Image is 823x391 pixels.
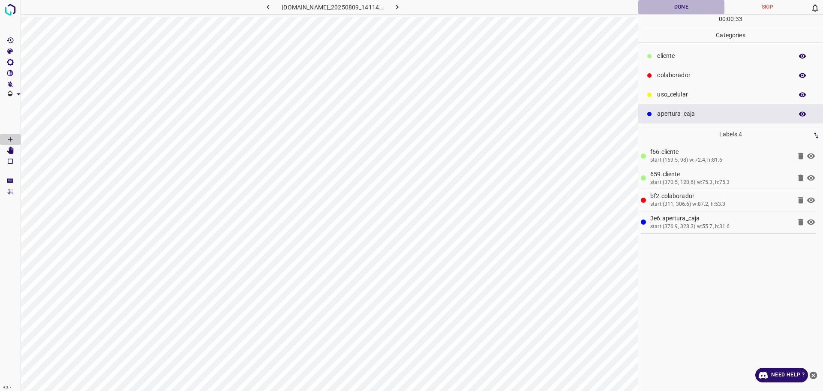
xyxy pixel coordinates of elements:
[650,223,791,231] div: start:(376.9, 328.3) w:55.7, h:31.6
[657,109,789,118] p: apertura_caja
[638,28,823,42] p: Categories
[657,71,789,80] p: colaborador
[282,2,383,14] h6: [DOMAIN_NAME]_20250809_141148_000002160.jpg
[638,46,823,66] div: ​​cliente
[638,104,823,123] div: apertura_caja
[657,51,789,60] p: ​​cliente
[3,2,18,18] img: logo
[719,15,742,28] div: : :
[650,156,791,164] div: start:(169.5, 98) w:72.4, h:81.6
[657,90,789,99] p: uso_celular
[736,15,742,24] p: 33
[755,368,808,382] a: Need Help ?
[1,384,14,391] div: 4.3.7
[641,127,820,141] p: Labels 4
[719,15,726,24] p: 00
[650,201,791,208] div: start:(311, 306.6) w:87.2, h:53.3
[650,214,791,223] p: 3e6.apertura_caja
[650,170,791,179] p: 659.​​cliente
[650,147,791,156] p: f66.​​cliente
[727,15,734,24] p: 00
[638,85,823,104] div: uso_celular
[808,368,819,382] button: close-help
[650,179,791,186] div: start:(370.5, 120.6) w:75.3, h:75.3
[650,192,791,201] p: bf2.colaborador
[638,66,823,85] div: colaborador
